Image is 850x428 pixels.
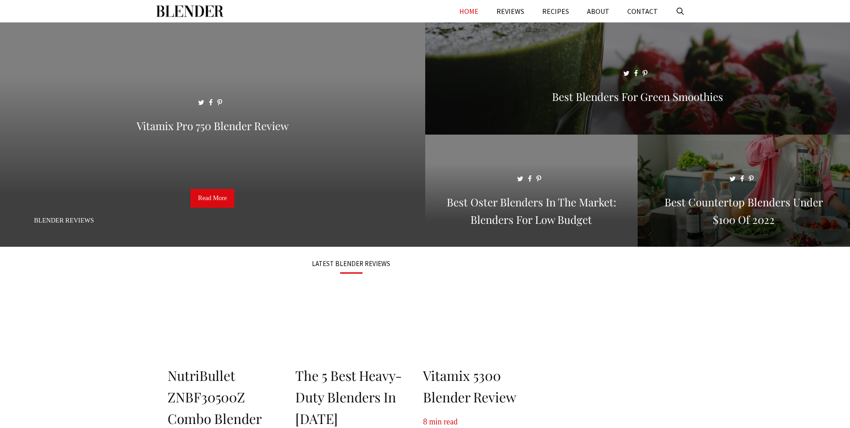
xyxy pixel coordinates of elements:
a: Blender Reviews [34,217,94,224]
a: Best Oster Blenders in the Market: Blenders for Low Budget [425,236,638,245]
span: 8 [423,417,427,426]
span: min read [429,417,457,426]
img: NutriBullet ZNBF30500Z Combo Blender Review [168,294,279,357]
a: Vitamix 5300 Blender Review [423,367,516,406]
img: Vitamix 5300 Blender Review [423,294,535,357]
a: Best Countertop Blenders Under $100 of 2022 [638,236,850,245]
a: The 5 Best Heavy-Duty Blenders in [DATE] [295,367,402,428]
a: Read More [190,189,234,208]
h3: LATEST BLENDER REVIEWS [168,260,535,267]
img: The 5 Best Heavy-Duty Blenders in 2022 [295,294,407,357]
